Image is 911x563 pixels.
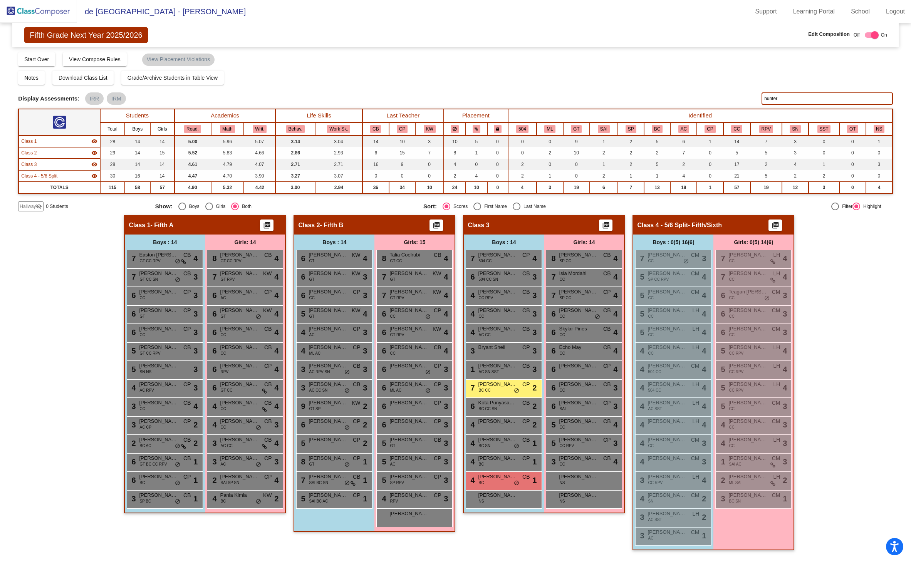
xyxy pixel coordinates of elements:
[91,161,97,168] mat-icon: visibility
[21,149,37,156] span: Class 2
[809,159,839,170] td: 1
[723,122,750,136] th: Combo Candidate- Independent
[618,147,644,159] td: 2
[450,203,468,210] div: Scores
[315,170,362,182] td: 3.07
[787,5,841,18] a: Learning Portal
[244,159,275,170] td: 4.07
[444,182,466,193] td: 24
[415,136,443,147] td: 3
[782,147,809,159] td: 3
[174,159,211,170] td: 4.61
[315,147,362,159] td: 2.93
[128,75,218,81] span: Grade/Archive Students in Table View
[193,253,198,264] span: 4
[186,203,200,210] div: Boys
[389,182,416,193] td: 34
[809,136,839,147] td: 0
[520,203,546,210] div: Last Name
[100,159,125,170] td: 28
[244,136,275,147] td: 5.07
[205,235,285,250] div: Girls: 14
[782,122,809,136] th: See Notes
[150,170,174,182] td: 14
[444,147,466,159] td: 8
[36,203,42,209] mat-icon: visibility_off
[466,147,487,159] td: 1
[839,203,852,210] div: Filter
[590,159,618,170] td: 1
[782,182,809,193] td: 12
[150,159,174,170] td: 14
[697,159,723,170] td: 0
[705,125,715,133] button: CP
[839,136,866,147] td: 0
[723,136,750,147] td: 14
[808,30,850,38] span: Edit Composition
[24,75,39,81] span: Notes
[18,71,45,85] button: Notes
[644,159,671,170] td: 5
[315,182,362,193] td: 2.94
[415,170,443,182] td: 0
[299,254,305,263] span: 6
[750,182,782,193] td: 19
[352,251,361,259] span: KW
[601,221,611,232] mat-icon: picture_as_pdf
[782,136,809,147] td: 3
[648,251,686,259] span: [PERSON_NAME]
[239,203,252,210] div: Both
[866,147,893,159] td: 0
[327,125,350,133] button: Work Sk.
[389,122,416,136] th: Carol Patrick
[590,136,618,147] td: 1
[107,92,126,105] mat-chip: IRM
[150,182,174,193] td: 57
[809,147,839,159] td: 0
[91,138,97,144] mat-icon: visibility
[100,122,125,136] th: Total
[719,254,725,263] span: 7
[759,125,773,133] button: RPV
[389,147,416,159] td: 15
[210,254,216,263] span: 8
[549,254,555,263] span: 8
[702,253,706,264] span: 3
[487,147,508,159] td: 0
[125,122,150,136] th: Boys
[508,136,537,147] td: 0
[444,170,466,182] td: 2
[184,125,201,133] button: Read.
[670,136,697,147] td: 6
[866,122,893,136] th: New to de Portola
[782,170,809,182] td: 2
[220,251,258,259] span: [PERSON_NAME]
[275,170,315,182] td: 3.27
[691,251,700,259] span: CM
[125,136,150,147] td: 14
[125,170,150,182] td: 16
[211,136,244,147] td: 5.96
[881,32,887,39] span: On
[91,173,97,179] mat-icon: visibility
[817,125,831,133] button: SST
[63,52,127,66] button: View Compose Rules
[275,182,315,193] td: 3.00
[723,182,750,193] td: 57
[129,254,136,263] span: 7
[220,258,241,264] span: GT CC RPV
[174,109,276,122] th: Academics
[139,251,178,259] span: Easton [PERSON_NAME]
[544,125,555,133] button: ML
[434,251,441,259] span: CB
[633,235,713,250] div: Boys : 0(5) 16(6)
[69,56,121,62] span: View Compose Rules
[590,170,618,182] td: 2
[563,136,590,147] td: 9
[213,203,226,210] div: Girls
[590,122,618,136] th: Specialized Academic Instruction- IEP
[590,182,618,193] td: 6
[24,56,49,62] span: Start Over
[598,125,610,133] button: SAI
[415,182,443,193] td: 10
